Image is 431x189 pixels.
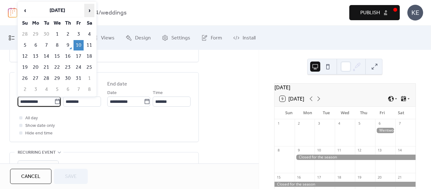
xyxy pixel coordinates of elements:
td: 1 [52,29,62,39]
div: 3 [316,121,321,126]
div: 15 [276,175,281,180]
th: Sa [84,18,94,28]
div: Wed [336,107,354,119]
span: Do not repeat [20,161,47,170]
td: 4 [84,29,94,39]
div: Closed for the season [295,155,416,160]
div: KE [407,5,423,21]
div: 2 [297,121,301,126]
span: ‹ [20,4,30,17]
div: 8 [276,148,281,153]
div: 6 [377,121,382,126]
b: / [98,7,101,19]
div: Tue [317,107,335,119]
div: 12 [357,148,362,153]
th: Su [20,18,30,28]
span: Views [101,33,115,43]
td: 25 [84,62,94,73]
span: Settings [171,33,190,43]
td: 18 [84,51,94,62]
td: 8 [52,40,62,50]
div: 20 [377,175,382,180]
td: 1 [84,73,94,84]
td: 7 [41,40,51,50]
td: 22 [52,62,62,73]
td: 7 [74,84,84,95]
td: 29 [52,73,62,84]
td: 31 [74,73,84,84]
a: Design [121,28,156,47]
td: 20 [31,62,41,73]
td: 10 [74,40,84,50]
button: 9[DATE] [277,94,306,103]
td: 4 [41,84,51,95]
td: 23 [63,62,73,73]
img: logo [8,8,17,18]
td: 27 [31,73,41,84]
td: 28 [41,73,51,84]
div: 21 [397,175,402,180]
div: 16 [297,175,301,180]
a: Views [87,28,119,47]
th: [DATE] [31,4,84,17]
div: 14 [397,148,402,153]
td: 3 [31,84,41,95]
td: 14 [41,51,51,62]
div: Sat [392,107,410,119]
div: 18 [337,175,341,180]
button: Cancel [10,169,51,184]
th: Fr [74,18,84,28]
span: Time [153,89,163,97]
td: 13 [31,51,41,62]
th: Mo [31,18,41,28]
button: Publish [349,5,400,20]
td: 12 [20,51,30,62]
span: Recurring event [18,149,56,157]
div: Thu [354,107,373,119]
div: 10 [316,148,321,153]
a: Install [228,28,260,47]
span: Form [211,33,222,43]
div: [DATE] [275,84,416,91]
div: 4 [337,121,341,126]
td: 2 [63,29,73,39]
th: We [52,18,62,28]
div: Mon [298,107,317,119]
span: Install [243,33,256,43]
td: 21 [41,62,51,73]
span: Show date only [25,122,55,130]
a: My Events [4,28,45,47]
td: 28 [20,29,30,39]
div: 9 [297,148,301,153]
a: Settings [157,28,195,47]
span: All day [25,115,38,122]
div: 13 [377,148,382,153]
a: Form [197,28,227,47]
td: 6 [63,84,73,95]
td: 2 [20,84,30,95]
td: 29 [31,29,41,39]
td: 30 [63,73,73,84]
div: End date [107,80,127,88]
span: › [85,4,94,17]
div: 17 [316,175,321,180]
div: Closed for the season [275,182,416,187]
td: 9 [63,40,73,50]
td: 17 [74,51,84,62]
th: Th [63,18,73,28]
th: Tu [41,18,51,28]
td: 24 [74,62,84,73]
div: 19 [357,175,362,180]
span: Hide end time [25,130,53,137]
span: Design [135,33,151,43]
td: 8 [84,84,94,95]
td: 6 [31,40,41,50]
div: Fri [373,107,392,119]
td: 30 [41,29,51,39]
td: 26 [20,73,30,84]
div: 7 [397,121,402,126]
td: 19 [20,62,30,73]
td: 15 [52,51,62,62]
b: weddings [101,7,127,19]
